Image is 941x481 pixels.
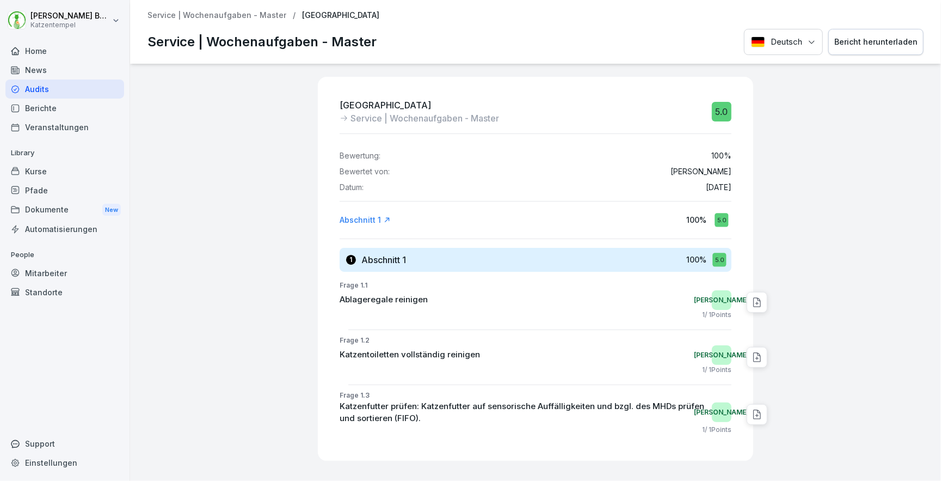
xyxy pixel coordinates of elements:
[346,255,356,265] div: 1
[751,36,765,47] img: Deutsch
[340,215,391,226] a: Abschnitt 1
[340,151,380,161] p: Bewertung:
[711,151,731,161] p: 100 %
[5,181,124,200] a: Pfade
[5,60,124,80] a: News
[5,144,124,162] p: Library
[702,365,731,375] p: 1 / 1 Points
[340,400,706,425] p: Katzenfutter prüfen: Katzenfutter auf sensorische Auffälligkeiten und bzgl. des MHDs prüfen und s...
[340,336,731,345] p: Frage 1.2
[712,290,731,310] div: [PERSON_NAME]
[5,200,124,220] a: DokumenteNew
[5,99,124,118] a: Berichte
[30,11,110,21] p: [PERSON_NAME] Benedix
[712,345,731,365] div: [PERSON_NAME]
[340,349,480,361] p: Katzentoiletten vollständig reinigen
[712,253,726,266] div: 5.0
[712,102,731,121] div: 5.0
[671,167,731,176] p: [PERSON_NAME]
[5,80,124,99] a: Audits
[5,220,124,239] a: Automatisierungen
[706,183,731,192] p: [DATE]
[147,11,286,20] a: Service | Wochenaufgaben - Master
[350,112,499,125] p: Service | Wochenaufgaben - Master
[340,183,364,192] p: Datum:
[5,41,124,60] a: Home
[102,204,121,216] div: New
[5,162,124,181] a: Kurse
[340,294,428,306] p: Ablageregale reinigen
[340,99,499,112] p: [GEOGRAPHIC_DATA]
[340,167,390,176] p: Bewertet von:
[302,11,379,20] p: [GEOGRAPHIC_DATA]
[828,29,924,56] button: Bericht herunterladen
[5,434,124,453] div: Support
[702,425,731,435] p: 1 / 1 Points
[340,281,731,290] p: Frage 1.1
[30,21,110,29] p: Katzentempel
[744,29,823,56] button: Language
[293,11,296,20] p: /
[5,246,124,264] p: People
[147,32,377,52] p: Service | Wochenaufgaben - Master
[5,264,124,283] a: Mitarbeiter
[5,118,124,137] a: Veranstaltungen
[340,391,731,400] p: Frage 1.3
[712,403,731,422] div: [PERSON_NAME]
[834,36,918,48] div: Bericht herunterladen
[361,254,406,266] h3: Abschnitt 1
[686,254,706,265] p: 100 %
[771,36,802,48] p: Deutsch
[715,213,728,227] div: 5.0
[5,200,124,220] div: Dokumente
[5,453,124,472] a: Einstellungen
[686,214,706,226] p: 100 %
[702,310,731,320] p: 1 / 1 Points
[5,283,124,302] a: Standorte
